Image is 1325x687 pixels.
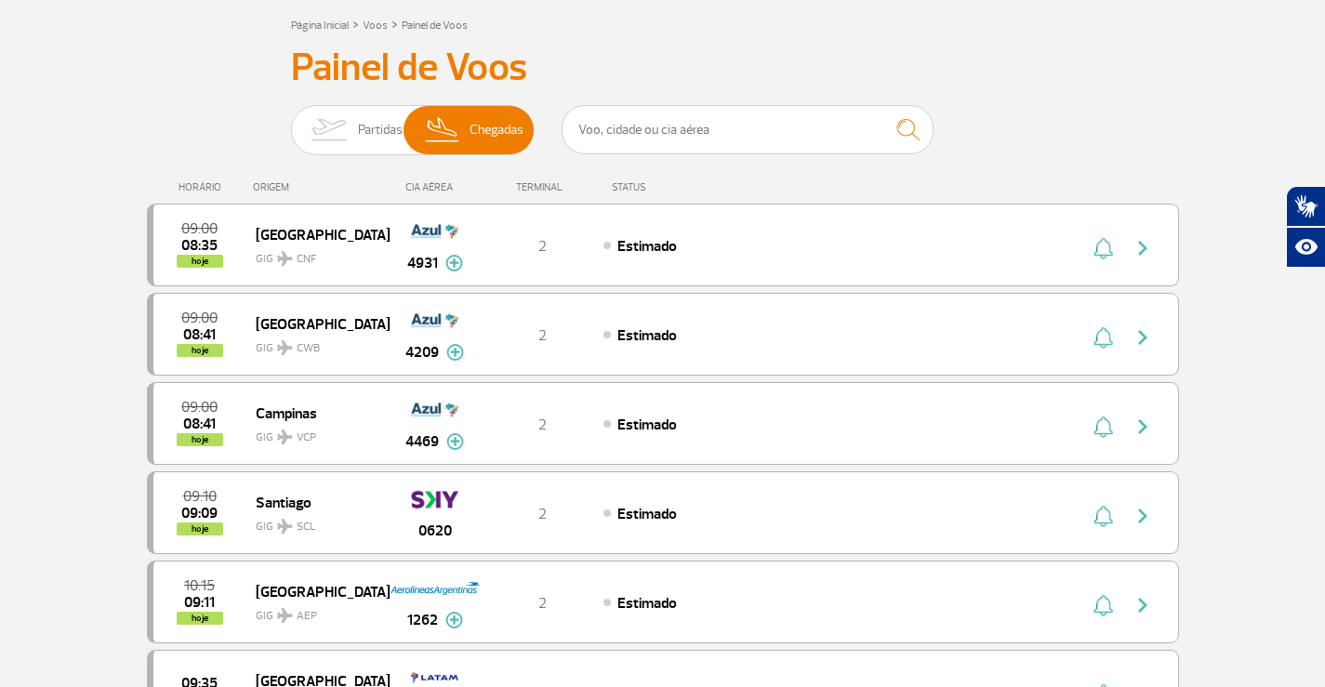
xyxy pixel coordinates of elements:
[1093,416,1113,438] img: sino-painel-voo.svg
[256,509,375,535] span: GIG
[183,328,216,341] span: 2025-08-26 08:41:00
[470,106,523,154] span: Chegadas
[1093,505,1113,527] img: sino-painel-voo.svg
[617,505,677,523] span: Estimado
[352,13,359,34] a: >
[405,430,439,453] span: 4469
[184,596,215,609] span: 2025-08-26 09:11:00
[1093,237,1113,259] img: sino-painel-voo.svg
[482,181,603,193] div: TERMINAL
[256,490,375,514] span: Santiago
[184,579,215,592] span: 2025-08-26 10:15:00
[297,340,320,357] span: CWB
[617,237,677,256] span: Estimado
[538,237,547,256] span: 2
[181,311,218,324] span: 2025-08-26 09:00:00
[446,433,464,450] img: mais-info-painel-voo.svg
[603,181,754,193] div: STATUS
[177,433,223,446] span: hoje
[277,429,293,444] img: destiny_airplane.svg
[446,344,464,361] img: mais-info-painel-voo.svg
[418,520,452,542] span: 0620
[256,579,375,603] span: [GEOGRAPHIC_DATA]
[445,255,463,271] img: mais-info-painel-voo.svg
[256,419,375,446] span: GIG
[291,45,1035,91] h3: Painel de Voos
[538,416,547,434] span: 2
[1132,505,1154,527] img: seta-direita-painel-voo.svg
[297,251,316,268] span: CNF
[1093,594,1113,616] img: sino-painel-voo.svg
[277,519,293,534] img: destiny_airplane.svg
[391,13,398,34] a: >
[256,330,375,357] span: GIG
[181,239,218,252] span: 2025-08-26 08:35:00
[416,106,470,154] img: slider-desembarque
[617,416,677,434] span: Estimado
[1132,237,1154,259] img: seta-direita-painel-voo.svg
[177,522,223,535] span: hoje
[256,222,375,246] span: [GEOGRAPHIC_DATA]
[1286,186,1325,227] button: Abrir tradutor de língua de sinais.
[297,429,316,446] span: VCP
[291,19,349,33] a: Página Inicial
[402,19,468,33] a: Painel de Voos
[363,19,388,33] a: Voos
[1093,326,1113,349] img: sino-painel-voo.svg
[253,181,389,193] div: ORIGEM
[538,594,547,613] span: 2
[177,612,223,625] span: hoje
[256,401,375,425] span: Campinas
[358,106,403,154] span: Partidas
[1286,186,1325,268] div: Plugin de acessibilidade da Hand Talk.
[277,340,293,355] img: destiny_airplane.svg
[277,251,293,266] img: destiny_airplane.svg
[152,181,254,193] div: HORÁRIO
[256,311,375,336] span: [GEOGRAPHIC_DATA]
[538,505,547,523] span: 2
[407,609,438,631] span: 1262
[181,401,218,414] span: 2025-08-26 09:00:00
[183,490,217,503] span: 2025-08-26 09:10:00
[299,106,358,154] img: slider-embarque
[183,417,216,430] span: 2025-08-26 08:41:00
[297,608,317,625] span: AEP
[617,594,677,613] span: Estimado
[177,255,223,268] span: hoje
[538,326,547,345] span: 2
[181,222,218,235] span: 2025-08-26 09:00:00
[256,598,375,625] span: GIG
[256,241,375,268] span: GIG
[405,341,439,363] span: 4209
[389,181,482,193] div: CIA AÉREA
[1132,326,1154,349] img: seta-direita-painel-voo.svg
[1132,416,1154,438] img: seta-direita-painel-voo.svg
[181,507,218,520] span: 2025-08-26 09:09:00
[445,612,463,628] img: mais-info-painel-voo.svg
[1286,227,1325,268] button: Abrir recursos assistivos.
[407,252,438,274] span: 4931
[277,608,293,623] img: destiny_airplane.svg
[617,326,677,345] span: Estimado
[1132,594,1154,616] img: seta-direita-painel-voo.svg
[297,519,315,535] span: SCL
[562,105,934,154] input: Voo, cidade ou cia aérea
[177,344,223,357] span: hoje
